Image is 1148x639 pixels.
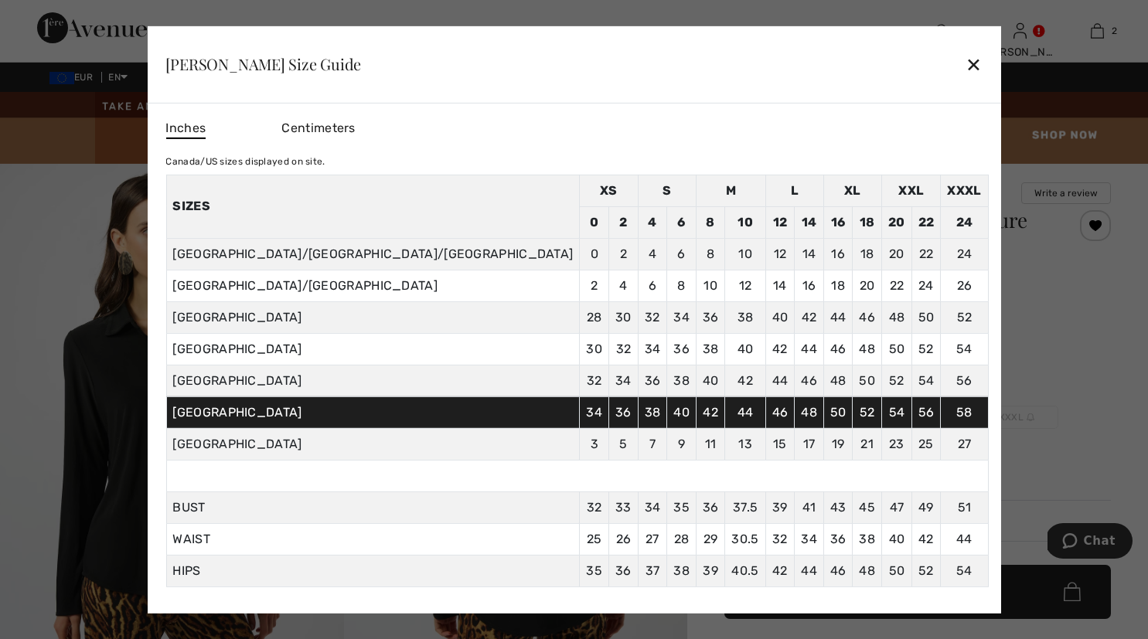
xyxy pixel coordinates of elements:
[941,238,988,270] td: 24
[725,428,765,460] td: 13
[882,238,912,270] td: 20
[165,154,988,168] div: Canada/US sizes displayed on site.
[166,333,580,365] td: [GEOGRAPHIC_DATA]
[772,531,788,546] span: 32
[725,270,765,301] td: 12
[889,563,905,577] span: 50
[958,499,972,514] span: 51
[667,428,697,460] td: 9
[646,563,660,577] span: 37
[956,563,973,577] span: 54
[941,175,988,206] td: XXXL
[911,428,941,460] td: 25
[765,175,823,206] td: L
[696,365,725,396] td: 40
[674,531,690,546] span: 28
[667,365,697,396] td: 38
[853,396,882,428] td: 52
[703,563,718,577] span: 39
[166,523,580,555] td: WAIST
[696,428,725,460] td: 11
[165,56,361,72] div: [PERSON_NAME] Size Guide
[801,531,817,546] span: 34
[918,499,934,514] span: 49
[911,270,941,301] td: 24
[918,531,934,546] span: 42
[823,301,853,333] td: 44
[941,270,988,301] td: 26
[281,120,355,134] span: Centimeters
[795,270,824,301] td: 16
[696,301,725,333] td: 36
[580,428,609,460] td: 3
[765,206,795,238] td: 12
[166,175,580,238] th: Sizes
[587,499,602,514] span: 32
[941,396,988,428] td: 58
[725,238,765,270] td: 10
[765,333,795,365] td: 42
[673,563,690,577] span: 38
[795,206,824,238] td: 14
[830,563,847,577] span: 46
[725,365,765,396] td: 42
[586,563,602,577] span: 35
[609,238,639,270] td: 2
[765,238,795,270] td: 12
[823,365,853,396] td: 48
[646,531,659,546] span: 27
[580,301,609,333] td: 28
[580,175,638,206] td: XS
[609,206,639,238] td: 2
[853,333,882,365] td: 48
[638,206,667,238] td: 4
[166,428,580,460] td: [GEOGRAPHIC_DATA]
[725,333,765,365] td: 40
[645,499,661,514] span: 34
[882,175,941,206] td: XXL
[580,238,609,270] td: 0
[703,531,718,546] span: 29
[696,175,765,206] td: M
[580,333,609,365] td: 30
[731,563,758,577] span: 40.5
[580,206,609,238] td: 0
[580,365,609,396] td: 32
[795,238,824,270] td: 14
[667,396,697,428] td: 40
[966,48,982,80] div: ✕
[725,301,765,333] td: 38
[765,428,795,460] td: 15
[911,206,941,238] td: 22
[823,238,853,270] td: 16
[615,499,632,514] span: 33
[830,531,847,546] span: 36
[882,206,912,238] td: 20
[696,206,725,238] td: 8
[853,270,882,301] td: 20
[696,270,725,301] td: 10
[941,365,988,396] td: 56
[638,365,667,396] td: 36
[802,499,816,514] span: 41
[853,206,882,238] td: 18
[795,396,824,428] td: 48
[667,333,697,365] td: 36
[911,333,941,365] td: 52
[673,499,690,514] span: 35
[609,301,639,333] td: 30
[823,428,853,460] td: 19
[609,333,639,365] td: 32
[911,301,941,333] td: 50
[667,238,697,270] td: 6
[166,270,580,301] td: [GEOGRAPHIC_DATA]/[GEOGRAPHIC_DATA]
[911,365,941,396] td: 54
[638,175,696,206] td: S
[166,396,580,428] td: [GEOGRAPHIC_DATA]
[823,175,881,206] td: XL
[638,333,667,365] td: 34
[667,270,697,301] td: 8
[638,428,667,460] td: 7
[166,301,580,333] td: [GEOGRAPHIC_DATA]
[772,499,788,514] span: 39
